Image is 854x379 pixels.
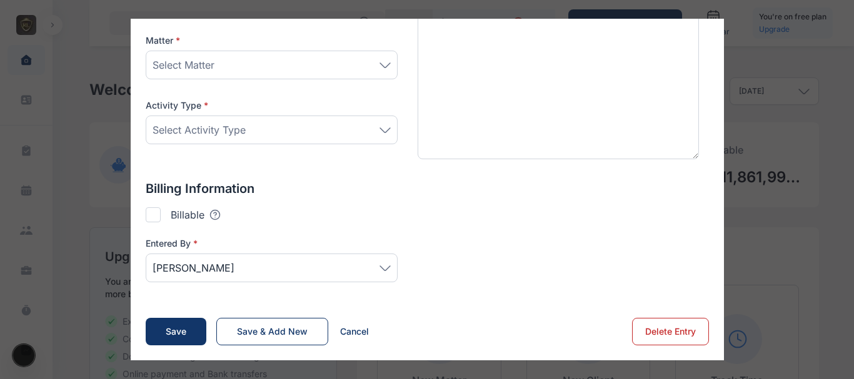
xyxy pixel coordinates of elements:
span: Select Matter [153,57,214,72]
span: Entered By [146,237,198,250]
div: Save [166,325,186,338]
button: Delete Entry [632,318,709,345]
button: Save & Add New [216,318,328,345]
div: Save & Add New [237,325,308,338]
span: Select Activity Type [153,122,246,137]
span: Activity Type [146,99,208,112]
button: Cancel [328,318,382,345]
p: Billing Information [146,180,709,197]
span: Matter [146,34,180,47]
button: Save [146,318,206,345]
span: [PERSON_NAME] [153,260,234,275]
p: Billable [171,207,204,222]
